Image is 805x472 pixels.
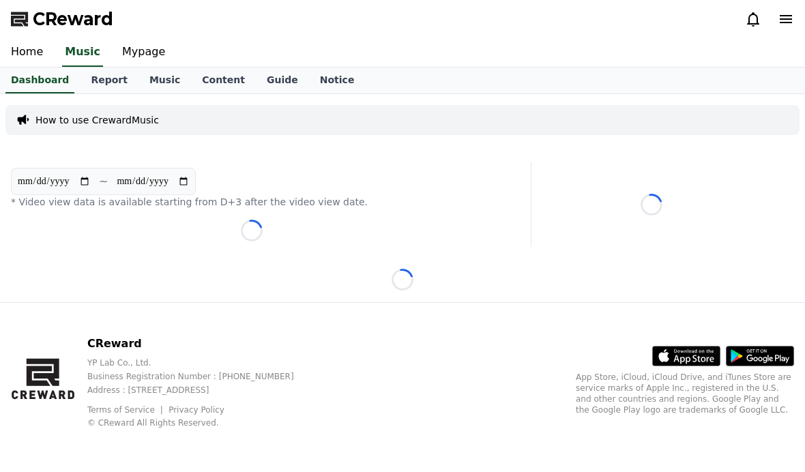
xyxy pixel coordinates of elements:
a: How to use CrewardMusic [35,113,159,127]
p: ~ [99,173,108,190]
a: Content [191,68,256,93]
p: YP Lab Co., Ltd. [87,357,316,368]
p: Business Registration Number : [PHONE_NUMBER] [87,371,316,382]
p: App Store, iCloud, iCloud Drive, and iTunes Store are service marks of Apple Inc., registered in ... [576,372,794,415]
a: Guide [256,68,309,93]
p: * Video view data is available starting from D+3 after the video view date. [11,195,493,209]
a: Privacy Policy [169,405,224,415]
a: Music [138,68,191,93]
a: Terms of Service [87,405,165,415]
a: Notice [309,68,366,93]
a: CReward [11,8,113,30]
a: Dashboard [5,68,74,93]
a: Report [80,68,138,93]
span: CReward [33,8,113,30]
p: © CReward All Rights Reserved. [87,417,316,428]
p: CReward [87,336,316,352]
a: Music [62,38,103,67]
a: Mypage [111,38,176,67]
p: Address : [STREET_ADDRESS] [87,385,316,396]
